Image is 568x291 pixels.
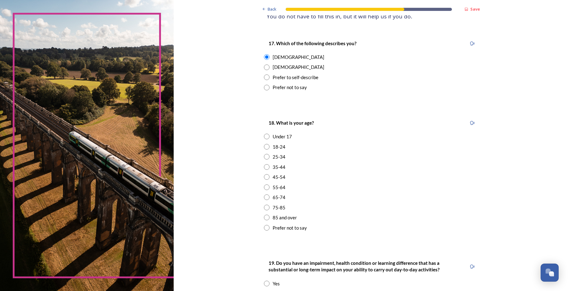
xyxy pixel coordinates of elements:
[273,224,307,231] div: Prefer not to say
[269,120,314,126] strong: 18. What is your age?
[273,54,324,61] div: [DEMOGRAPHIC_DATA]
[269,41,356,46] strong: 17. Which of the following describes you?
[273,164,285,171] div: 35-44
[268,6,276,12] span: Back
[273,204,285,211] div: 75-85
[273,143,285,150] div: 18-24
[470,6,480,12] strong: Save
[273,133,292,140] div: Under 17
[273,174,285,181] div: 45-54
[273,194,285,201] div: 65-74
[541,264,559,282] button: Open Chat
[269,260,440,272] strong: 19. Do you have an impairment, health condition or learning difference that has a substantial or ...
[273,84,307,91] div: Prefer not to say
[273,214,297,221] div: 85 and over
[267,12,475,20] h4: You do not have to fill this in, but it will help us if you do.
[273,74,318,81] div: Prefer to self-describe
[273,280,280,287] div: Yes
[273,64,324,71] div: [DEMOGRAPHIC_DATA]
[273,184,285,191] div: 55-64
[273,153,285,160] div: 25-34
